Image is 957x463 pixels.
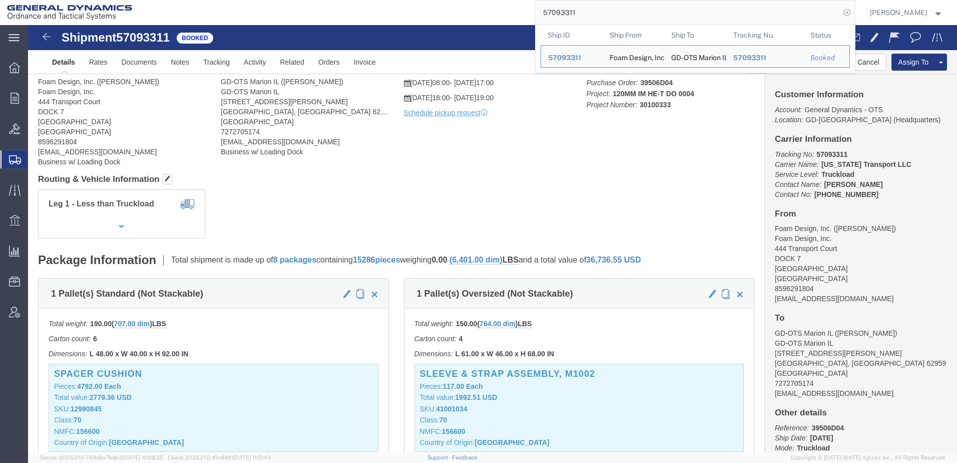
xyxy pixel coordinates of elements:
div: 57093311 [548,53,596,63]
span: [DATE] 10:09:35 [123,454,163,460]
span: Server: 2025.21.0-769a9a7b8c3 [40,454,163,460]
span: [DATE] 11:51:43 [233,454,271,460]
span: 57093311 [733,54,766,62]
span: 57093311 [548,54,581,62]
div: Booked [810,53,842,63]
th: Tracking Nu. [726,25,803,45]
div: 57093311 [733,53,796,63]
th: Ship From [602,25,664,45]
a: Support [427,454,452,460]
div: GD-OTS Marion IL [671,46,719,67]
table: Search Results [541,25,855,73]
th: Ship ID [541,25,603,45]
input: Search for shipment number, reference number [536,1,840,25]
img: logo [7,5,132,20]
span: Copyright © [DATE]-[DATE] Agistix Inc., All Rights Reserved [791,453,945,462]
span: Richard Lautenbacher [870,7,927,18]
span: Client: 2025.21.0-f0c8481 [168,454,271,460]
iframe: FS Legacy Container [28,25,957,452]
button: [PERSON_NAME] [869,7,943,19]
th: Status [803,25,850,45]
a: Feedback [452,454,477,460]
div: Foam Design, Inc. [609,46,657,67]
th: Ship To [664,25,726,45]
